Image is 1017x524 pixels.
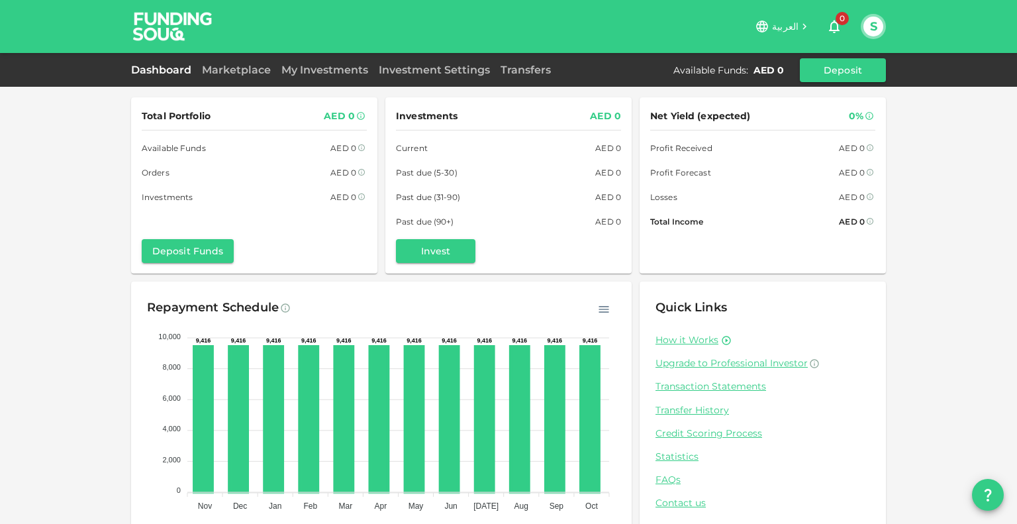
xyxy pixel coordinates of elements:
[655,357,870,370] a: Upgrade to Professional Investor
[233,501,247,511] tspan: Dec
[177,486,181,494] tspan: 0
[673,64,748,77] div: Available Funds :
[396,108,458,125] span: Investments
[655,300,727,315] span: Quick Links
[655,357,808,369] span: Upgrade to Professional Investor
[655,404,870,417] a: Transfer History
[495,64,556,76] a: Transfers
[330,166,356,180] div: AED 0
[836,12,849,25] span: 0
[590,108,621,125] div: AED 0
[650,108,751,125] span: Net Yield (expected)
[142,141,206,155] span: Available Funds
[595,215,621,229] div: AED 0
[514,501,528,511] tspan: Aug
[338,501,352,511] tspan: Mar
[655,427,870,440] a: Credit Scoring Process
[650,166,711,180] span: Profit Forecast
[396,141,428,155] span: Current
[821,13,847,40] button: 0
[162,394,181,402] tspan: 6,000
[142,190,193,204] span: Investments
[162,363,181,371] tspan: 8,000
[396,166,458,180] span: Past due (5-30)
[655,380,870,393] a: Transaction Statements
[269,501,281,511] tspan: Jan
[162,456,181,464] tspan: 2,000
[197,64,276,76] a: Marketplace
[839,215,865,229] div: AED 0
[849,108,863,125] div: 0%
[473,501,499,511] tspan: [DATE]
[839,190,865,204] div: AED 0
[330,141,356,155] div: AED 0
[550,501,564,511] tspan: Sep
[409,501,424,511] tspan: May
[444,501,457,511] tspan: Jun
[324,108,355,125] div: AED 0
[396,215,454,229] span: Past due (90+)
[650,141,712,155] span: Profit Received
[772,21,799,32] span: العربية
[655,474,870,486] a: FAQs
[585,501,598,511] tspan: Oct
[396,239,475,263] button: Invest
[147,297,279,319] div: Repayment Schedule
[972,479,1004,511] button: question
[375,501,387,511] tspan: Apr
[863,17,883,36] button: S
[650,215,703,229] span: Total Income
[158,333,181,341] tspan: 10,000
[142,108,211,125] span: Total Portfolio
[839,141,865,155] div: AED 0
[595,166,621,180] div: AED 0
[655,334,718,346] a: How it Works
[373,64,495,76] a: Investment Settings
[753,64,784,77] div: AED 0
[131,64,197,76] a: Dashboard
[396,190,460,204] span: Past due (31-90)
[655,497,870,509] a: Contact us
[839,166,865,180] div: AED 0
[595,190,621,204] div: AED 0
[198,501,212,511] tspan: Nov
[276,64,373,76] a: My Investments
[650,190,677,204] span: Losses
[330,190,356,204] div: AED 0
[303,501,317,511] tspan: Feb
[142,166,169,180] span: Orders
[595,141,621,155] div: AED 0
[655,450,870,463] a: Statistics
[162,425,181,433] tspan: 4,000
[142,239,234,263] button: Deposit Funds
[800,58,886,82] button: Deposit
